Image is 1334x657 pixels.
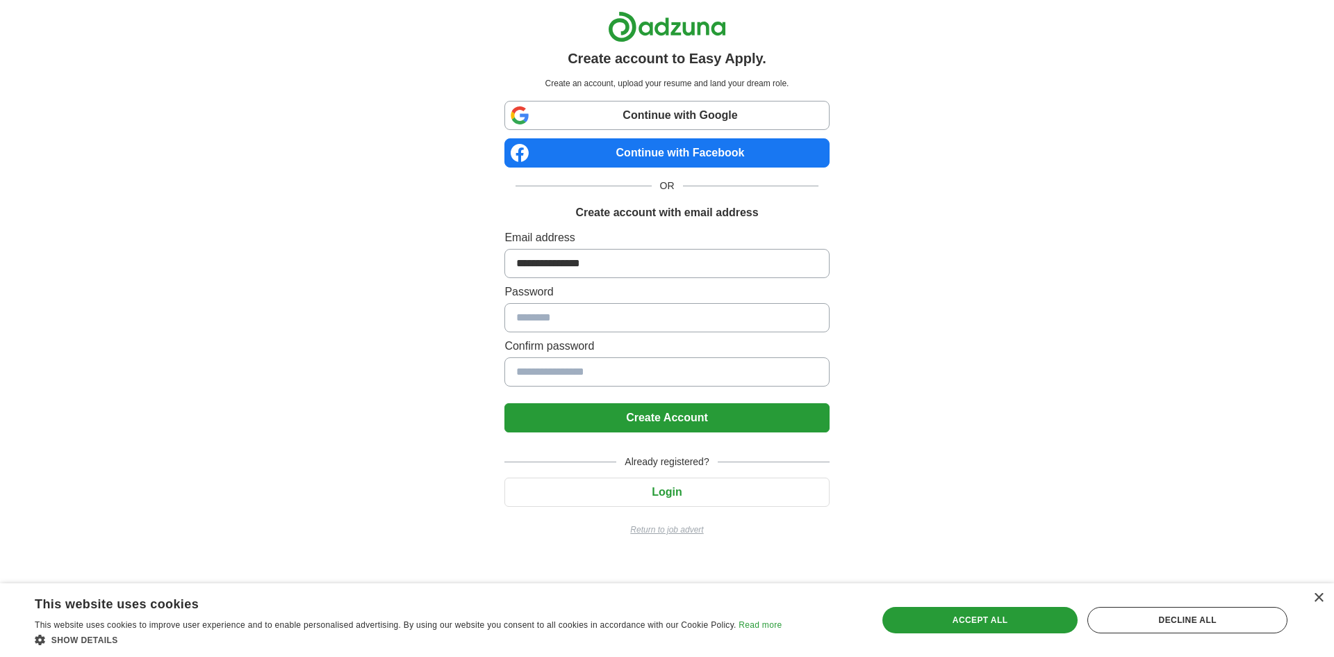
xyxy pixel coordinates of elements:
[739,620,782,630] a: Read more, opens a new window
[504,338,829,355] label: Confirm password
[35,620,736,630] span: This website uses cookies to improve user experience and to enable personalised advertising. By u...
[608,11,726,42] img: Adzuna logo
[35,633,782,647] div: Show details
[652,179,683,193] span: OR
[504,229,829,246] label: Email address
[504,524,829,536] a: Return to job advert
[1087,607,1287,633] div: Decline all
[568,48,766,69] h1: Create account to Easy Apply.
[504,478,829,507] button: Login
[1313,593,1324,603] div: Close
[51,635,118,645] span: Show details
[504,138,829,168] a: Continue with Facebook
[35,592,747,613] div: This website uses cookies
[504,284,829,300] label: Password
[882,607,1078,633] div: Accept all
[504,403,829,432] button: Create Account
[616,455,717,469] span: Already registered?
[575,204,758,221] h1: Create account with email address
[507,77,826,90] p: Create an account, upload your resume and land your dream role.
[504,101,829,130] a: Continue with Google
[504,486,829,498] a: Login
